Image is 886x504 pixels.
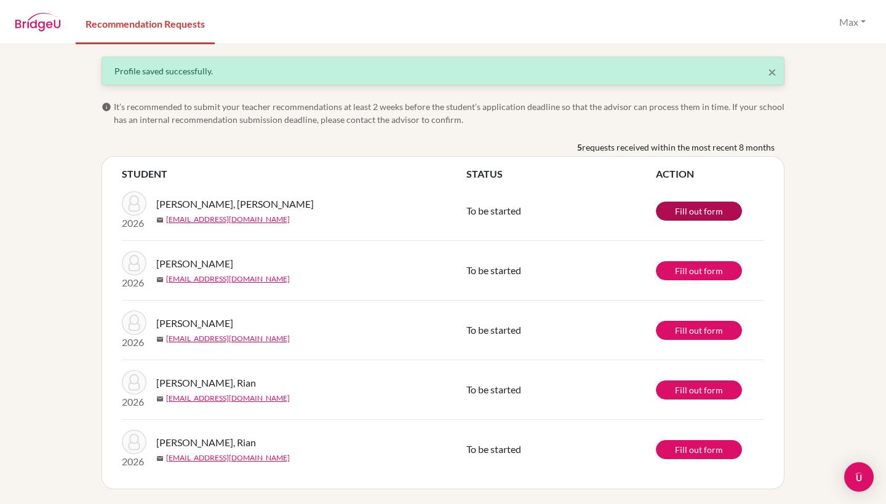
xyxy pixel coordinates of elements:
[15,13,61,31] img: BridgeU logo
[656,440,742,459] a: Fill out form
[582,141,775,154] span: requests received within the most recent 8 months
[768,63,776,81] span: ×
[156,395,164,403] span: mail
[656,167,764,181] th: ACTION
[156,197,314,211] span: [PERSON_NAME], [PERSON_NAME]
[656,202,742,221] a: Fill out form
[156,256,233,271] span: [PERSON_NAME]
[156,435,256,450] span: [PERSON_NAME], Rian
[122,251,146,275] img: Ilyas, Mariam
[122,275,146,290] p: 2026
[114,100,784,126] span: It’s recommended to submit your teacher recommendations at least 2 weeks before the student’s app...
[122,191,146,216] img: Hassanein, Logy Ayman
[122,370,146,395] img: Abou Chackra, Rian
[834,10,871,34] button: Max
[466,384,521,395] span: To be started
[466,167,656,181] th: STATUS
[156,316,233,331] span: [PERSON_NAME]
[122,395,146,409] p: 2026
[114,65,772,77] div: Profile saved successfully.
[166,393,290,404] a: [EMAIL_ADDRESS][DOMAIN_NAME]
[156,276,164,283] span: mail
[656,380,742,400] a: Fill out form
[466,324,521,336] span: To be started
[166,214,290,225] a: [EMAIL_ADDRESS][DOMAIN_NAME]
[844,462,874,492] div: Open Intercom Messenger
[466,205,521,216] span: To be started
[166,274,290,285] a: [EMAIL_ADDRESS][DOMAIN_NAME]
[122,335,146,350] p: 2026
[156,216,164,224] span: mail
[656,261,742,280] a: Fill out form
[122,430,146,454] img: Abou Chackra, Rian
[76,2,215,44] a: Recommendation Requests
[122,167,466,181] th: STUDENT
[156,336,164,343] span: mail
[166,333,290,344] a: [EMAIL_ADDRESS][DOMAIN_NAME]
[122,216,146,230] p: 2026
[102,102,111,112] span: info
[768,65,776,79] button: Close
[166,452,290,463] a: [EMAIL_ADDRESS][DOMAIN_NAME]
[466,264,521,276] span: To be started
[156,376,256,390] span: [PERSON_NAME], Rian
[577,141,582,154] b: 5
[122,454,146,469] p: 2026
[466,443,521,455] span: To be started
[156,455,164,462] span: mail
[122,310,146,335] img: Ilyas, Mariam
[656,321,742,340] a: Fill out form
